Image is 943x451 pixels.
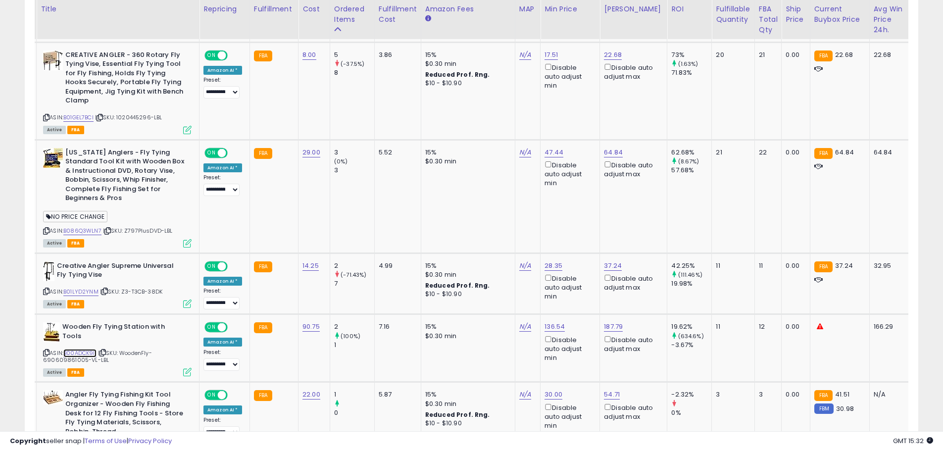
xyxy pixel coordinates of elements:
span: OFF [226,391,242,400]
a: B01LYD2YNM [63,288,99,296]
div: 3.86 [379,50,413,59]
span: ON [205,323,218,332]
a: Privacy Policy [128,436,172,446]
b: [US_STATE] Anglers - Fly Tying Standard Tool Kit with Wooden Box & Instructional DVD, Rotary Vise... [65,148,186,205]
div: ASIN: [43,322,192,375]
a: 64.84 [604,148,623,157]
a: B00ADCK9II [63,349,97,357]
small: FBA [814,148,833,159]
div: Preset: [203,417,242,439]
small: (111.46%) [678,271,702,279]
div: Current Buybox Price [814,4,865,25]
b: Reduced Prof. Rng. [425,410,490,419]
img: 41zFEqKLkBL._SL40_.jpg [43,390,63,404]
a: N/A [519,50,531,60]
div: FBA Total Qty [759,4,778,35]
div: Ordered Items [334,4,370,25]
div: 5 [334,50,374,59]
span: OFF [226,262,242,270]
div: ROI [671,4,707,14]
small: FBA [814,261,833,272]
a: N/A [519,322,531,332]
img: 414oYZbpdCL._SL40_.jpg [43,50,63,70]
div: $10 - $10.90 [425,79,507,88]
a: N/A [519,148,531,157]
img: 51i1vQ1bBaL._SL40_.jpg [43,148,63,168]
span: 30.98 [836,404,854,413]
span: FBA [67,300,84,308]
small: FBA [254,148,272,159]
span: 37.24 [835,261,853,270]
a: 22.00 [302,390,320,400]
div: 11 [716,261,746,270]
div: 22.68 [874,50,906,59]
span: All listings currently available for purchase on Amazon [43,239,66,248]
div: [PERSON_NAME] [604,4,663,14]
span: | SKU: WoodenFly-690609861005-VL-LBL [43,349,152,364]
div: 1 [334,341,374,350]
div: 57.68% [671,166,711,175]
div: 19.98% [671,279,711,288]
div: Disable auto adjust max [604,62,659,81]
div: Cost [302,4,326,14]
a: 54.71 [604,390,620,400]
img: 41w-e0zVktL._SL40_.jpg [43,261,54,281]
a: Terms of Use [85,436,127,446]
div: 20 [716,50,746,59]
a: 90.75 [302,322,320,332]
div: 0.00 [786,261,802,270]
small: (1.63%) [678,60,698,68]
div: Amazon AI * [203,405,242,414]
div: 22 [759,148,774,157]
div: Fulfillment [254,4,294,14]
b: Reduced Prof. Rng. [425,70,490,79]
div: 4.99 [379,261,413,270]
div: Disable auto adjust max [604,402,659,421]
div: Disable auto adjust max [604,334,659,353]
div: 2 [334,261,374,270]
span: NO PRICE CHANGE [43,211,107,222]
a: 187.79 [604,322,623,332]
a: B01GEL7BCI [63,113,94,122]
a: 22.68 [604,50,622,60]
small: FBM [814,403,834,414]
a: 136.54 [545,322,565,332]
div: 15% [425,390,507,399]
a: 28.35 [545,261,562,271]
div: Disable auto adjust max [604,273,659,292]
div: $0.30 min [425,59,507,68]
div: 11 [759,261,774,270]
div: ASIN: [43,148,192,247]
div: Amazon AI * [203,338,242,347]
div: $0.30 min [425,332,507,341]
span: | SKU: Z797PlusDVD-LBL [103,227,173,235]
div: Amazon AI * [203,277,242,286]
div: ASIN: [43,50,192,133]
a: 14.25 [302,261,319,271]
div: 15% [425,261,507,270]
div: Disable auto adjust min [545,402,592,431]
div: N/A [874,390,906,399]
span: | SKU: 1020445296-LBL [95,113,162,121]
div: 1 [334,390,374,399]
small: (100%) [341,332,360,340]
span: FBA [67,239,84,248]
div: 3 [334,166,374,175]
small: FBA [254,322,272,333]
div: Min Price [545,4,596,14]
a: N/A [519,261,531,271]
a: 29.00 [302,148,320,157]
b: Angler Fly Tying Fishing Kit Tool Organizer - Wooden Fly Fishing Desk for 12 Fly Fishing Tools - ... [65,390,186,439]
small: (-37.5%) [341,60,364,68]
div: -2.32% [671,390,711,399]
a: 17.51 [545,50,558,60]
div: $10 - $10.90 [425,419,507,428]
div: $10 - $10.90 [425,290,507,299]
div: $0.30 min [425,270,507,279]
div: 0.00 [786,390,802,399]
div: 0.00 [786,322,802,331]
div: Fulfillable Quantity [716,4,750,25]
span: ON [205,262,218,270]
div: Preset: [203,349,242,371]
div: 64.84 [874,148,906,157]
